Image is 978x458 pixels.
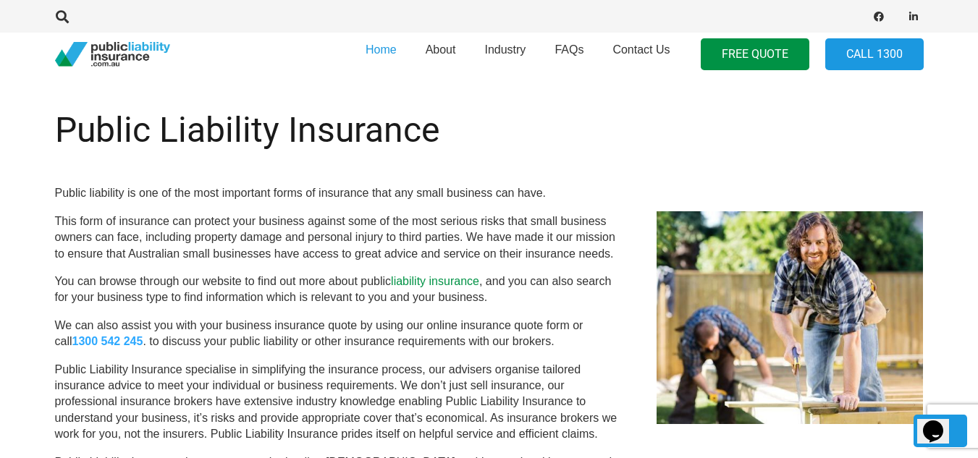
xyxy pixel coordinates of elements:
p: Public Liability Insurance specialise in simplifying the insurance process, our advisers organise... [55,362,623,443]
iframe: chat widget [917,400,964,444]
img: Insurance For Carpenters [657,211,923,424]
a: pli_logotransparent [55,42,170,67]
span: FAQs [555,43,583,56]
a: Contact Us [598,28,684,80]
a: FAQs [540,28,598,80]
a: Search [49,10,77,23]
span: Contact Us [612,43,670,56]
a: Industry [470,28,540,80]
span: About [426,43,456,56]
span: Home [366,43,397,56]
a: 1300 542 245 [72,335,143,347]
a: FREE QUOTE [701,38,809,71]
p: You can browse through our website to find out more about public , and you can also search for yo... [55,273,623,306]
h1: Public Liability Insurance [55,109,623,151]
span: Industry [484,43,526,56]
p: Public liability is one of the most important forms of insurance that any small business can have. [55,185,623,201]
a: LinkedIn [903,7,924,27]
p: We can also assist you with your business insurance quote by using our online insurance quote for... [55,318,623,350]
a: liability insurance [391,275,479,287]
a: About [411,28,471,80]
a: Back to top [914,415,967,447]
a: Home [351,28,411,80]
a: Facebook [869,7,889,27]
a: Call 1300 [825,38,924,71]
p: This form of insurance can protect your business against some of the most serious risks that smal... [55,213,623,262]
